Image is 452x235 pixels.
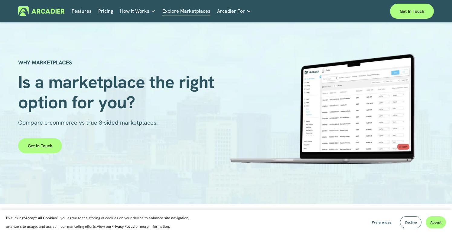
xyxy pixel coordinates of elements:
[217,6,251,16] a: folder dropdown
[217,7,245,15] span: Arcadier For
[6,214,203,231] p: By clicking , you agree to the storing of cookies on your device to enhance site navigation, anal...
[72,6,92,16] a: Features
[18,59,72,66] strong: WHY MARKETPLACES
[112,224,134,229] a: Privacy Policy
[18,138,62,153] a: Get in touch
[18,119,158,126] span: Compare e-commerce vs true 3-sided marketplaces.
[120,6,156,16] a: folder dropdown
[98,6,113,16] a: Pricing
[430,220,441,225] span: Accept
[23,216,59,220] strong: “Accept All Cookies”
[426,216,446,228] button: Accept
[162,6,210,16] a: Explore Marketplaces
[367,216,396,228] button: Preferences
[18,6,64,16] img: Arcadier
[18,71,219,114] span: Is a marketplace the right option for you?
[390,4,434,19] a: Get in touch
[372,220,391,225] span: Preferences
[405,220,417,225] span: Decline
[120,7,149,15] span: How It Works
[400,216,421,228] button: Decline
